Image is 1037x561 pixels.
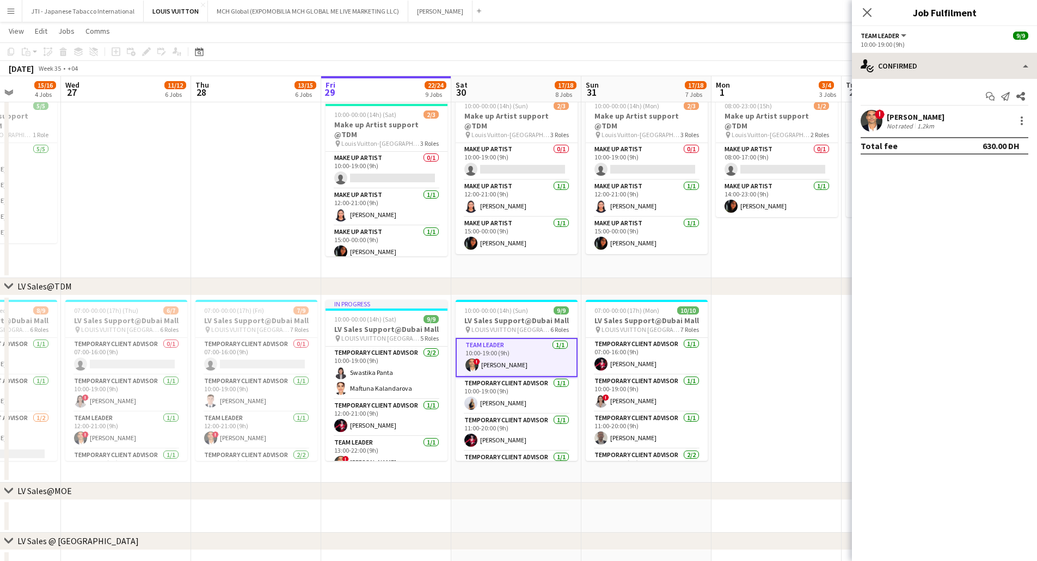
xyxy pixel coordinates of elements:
[33,102,48,110] span: 5/5
[456,80,468,90] span: Sat
[716,180,838,217] app-card-role: Make up artist1/114:00-23:00 (9h)[PERSON_NAME]
[81,24,114,38] a: Comms
[341,334,420,342] span: LOUIS VUITTON [GEOGRAPHIC_DATA] - [GEOGRAPHIC_DATA]
[983,140,1020,151] div: 630.00 DH
[420,334,439,342] span: 5 Roles
[846,111,968,131] h3: Make up Artist support @TDM
[819,90,836,98] div: 3 Jobs
[326,300,447,461] app-job-card: In progress10:00-00:00 (14h) (Sat)9/9LV Sales Support@Dubai Mall LOUIS VUITTON [GEOGRAPHIC_DATA] ...
[30,325,48,334] span: 6 Roles
[586,143,708,180] app-card-role: Make up artist0/110:00-19:00 (9h)
[861,40,1028,48] div: 10:00-19:00 (9h)
[550,325,569,334] span: 6 Roles
[586,338,708,375] app-card-role: Temporary Client Advisor1/107:00-16:00 (9h)[PERSON_NAME]
[33,306,48,315] span: 8/9
[594,102,659,110] span: 10:00-00:00 (14h) (Mon)
[685,81,707,89] span: 17/18
[603,394,609,401] span: !
[586,412,708,449] app-card-role: Temporary Client Advisor1/111:00-20:00 (9h)[PERSON_NAME]
[195,338,317,375] app-card-role: Temporary Client Advisor0/107:00-16:00 (9h)
[424,315,439,323] span: 9/9
[54,24,79,38] a: Jobs
[680,131,699,139] span: 3 Roles
[425,81,446,89] span: 22/24
[164,81,186,89] span: 11/12
[677,306,699,315] span: 10/10
[36,64,63,72] span: Week 35
[464,306,528,315] span: 10:00-00:00 (14h) (Sun)
[9,63,34,74] div: [DATE]
[846,143,968,180] app-card-role: Make up artist1/108:00-16:00 (8h)[PERSON_NAME]
[334,110,396,119] span: 10:00-00:00 (14h) (Sat)
[204,306,264,315] span: 07:00-00:00 (17h) (Fri)
[555,81,576,89] span: 17/18
[17,281,72,292] div: LV Sales@TDM
[58,26,75,36] span: Jobs
[326,436,447,473] app-card-role: Team Leader1/113:00-22:00 (9h)![PERSON_NAME]
[887,112,944,122] div: [PERSON_NAME]
[586,300,708,461] app-job-card: 07:00-00:00 (17h) (Mon)10/10LV Sales Support@Dubai Mall LOUIS VUITTON [GEOGRAPHIC_DATA] - [GEOGRA...
[586,375,708,412] app-card-role: Temporary Client Advisor1/110:00-19:00 (9h)![PERSON_NAME]
[420,139,439,147] span: 3 Roles
[17,485,72,496] div: LV Sales@MOE
[195,412,317,449] app-card-role: Team Leader1/112:00-21:00 (9h)![PERSON_NAME]
[861,140,898,151] div: Total fee
[165,90,186,98] div: 6 Jobs
[195,300,317,461] app-job-card: 07:00-00:00 (17h) (Fri)7/9LV Sales Support@Dubai Mall LOUIS VUITTON [GEOGRAPHIC_DATA] - [GEOGRAPH...
[293,306,309,315] span: 7/9
[586,80,599,90] span: Sun
[65,412,187,449] app-card-role: Team Leader1/112:00-21:00 (9h)![PERSON_NAME]
[408,1,473,22] button: [PERSON_NAME]
[846,80,858,90] span: Tue
[852,53,1037,79] div: Confirmed
[456,377,578,414] app-card-role: Temporary Client Advisor1/110:00-19:00 (9h)[PERSON_NAME]
[326,189,447,226] app-card-role: Make up artist1/112:00-21:00 (9h)[PERSON_NAME]
[65,300,187,461] app-job-card: 07:00-00:00 (17h) (Thu)6/7LV Sales Support@Dubai Mall LOUIS VUITTON [GEOGRAPHIC_DATA] - [GEOGRAPH...
[456,338,578,377] app-card-role: Team Leader1/110:00-19:00 (9h)![PERSON_NAME]
[64,86,79,98] span: 27
[586,111,708,131] h3: Make up Artist support @TDM
[22,1,144,22] button: JTI - Japanese Tabacco International
[74,306,138,315] span: 07:00-00:00 (17h) (Thu)
[456,95,578,254] app-job-card: 10:00-00:00 (14h) (Sun)2/3Make up Artist support @TDM Louis Vuitton-[GEOGRAPHIC_DATA]3 RolesMake ...
[82,431,89,438] span: !
[554,102,569,110] span: 2/3
[844,86,858,98] span: 2
[685,90,706,98] div: 7 Jobs
[456,300,578,461] app-job-card: 10:00-00:00 (14h) (Sun)9/9LV Sales Support@Dubai Mall LOUIS VUITTON [GEOGRAPHIC_DATA] - [GEOGRAPH...
[875,109,885,119] span: !
[602,325,680,334] span: LOUIS VUITTON [GEOGRAPHIC_DATA] - [GEOGRAPHIC_DATA]
[594,306,659,315] span: 07:00-00:00 (17h) (Mon)
[425,90,446,98] div: 9 Jobs
[915,122,936,130] div: 1.2km
[586,217,708,254] app-card-role: Make up artist1/115:00-00:00 (9h)[PERSON_NAME]
[326,95,447,256] div: In progress10:00-00:00 (14h) (Sat)2/3Make up Artist support @TDM Louis Vuitton-[GEOGRAPHIC_DATA]3...
[33,131,48,139] span: 1 Role
[852,5,1037,20] h3: Job Fulfilment
[716,143,838,180] app-card-role: Make up artist0/108:00-17:00 (9h)
[195,80,209,90] span: Thu
[65,80,79,90] span: Wed
[471,131,550,139] span: Louis Vuitton-[GEOGRAPHIC_DATA]
[34,81,56,89] span: 15/16
[295,90,316,98] div: 6 Jobs
[144,1,208,22] button: LOUIS VUITTON
[1013,32,1028,40] span: 9/9
[811,131,829,139] span: 2 Roles
[814,102,829,110] span: 1/2
[326,152,447,189] app-card-role: Make up artist0/110:00-19:00 (9h)
[714,86,730,98] span: 1
[716,111,838,131] h3: Make up Artist support @TDM
[326,399,447,436] app-card-role: Temporary Client Advisor1/112:00-21:00 (9h)[PERSON_NAME]
[456,180,578,217] app-card-role: Make up artist1/112:00-21:00 (9h)[PERSON_NAME]
[424,110,439,119] span: 2/3
[160,325,179,334] span: 6 Roles
[85,26,110,36] span: Comms
[4,24,28,38] a: View
[65,338,187,375] app-card-role: Temporary Client Advisor0/107:00-16:00 (9h)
